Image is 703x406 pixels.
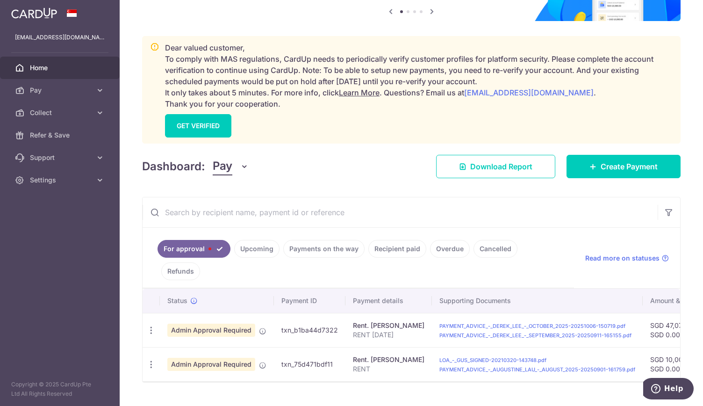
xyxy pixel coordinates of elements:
[345,289,432,313] th: Payment details
[30,86,92,95] span: Pay
[274,347,345,381] td: txn_75d471bdf11
[165,42,673,109] p: Dear valued customer, To comply with MAS regulations, CardUp needs to periodically verify custome...
[15,33,105,42] p: [EMAIL_ADDRESS][DOMAIN_NAME]
[11,7,57,19] img: CardUp
[30,130,92,140] span: Refer & Save
[643,378,694,401] iframe: Opens a widget where you can find more information
[585,254,660,263] span: Read more on statuses
[167,296,187,305] span: Status
[283,240,365,258] a: Payments on the way
[143,197,658,227] input: Search by recipient name, payment id or reference
[585,254,669,263] a: Read more on statuses
[353,321,424,330] div: Rent. [PERSON_NAME]
[439,366,635,373] a: PAYMENT_ADVICE_-_AUGUSTINE_LAU_-_AUGUST_2025-20250901-161759.pdf
[158,240,230,258] a: For approval
[30,63,92,72] span: Home
[470,161,532,172] span: Download Report
[353,355,424,364] div: Rent. [PERSON_NAME]
[567,155,681,178] a: Create Payment
[464,88,594,97] a: [EMAIL_ADDRESS][DOMAIN_NAME]
[368,240,426,258] a: Recipient paid
[432,289,643,313] th: Supporting Documents
[274,313,345,347] td: txn_b1ba44d7322
[601,161,658,172] span: Create Payment
[353,364,424,374] p: RENT
[167,324,255,337] span: Admin Approval Required
[30,175,92,185] span: Settings
[436,155,555,178] a: Download Report
[274,289,345,313] th: Payment ID
[161,262,200,280] a: Refunds
[167,358,255,371] span: Admin Approval Required
[142,158,205,175] h4: Dashboard:
[165,114,231,138] a: GET VERIFIED
[234,240,280,258] a: Upcoming
[353,330,424,340] p: RENT [DATE]
[439,323,625,329] a: PAYMENT_ADVICE_-_DEREK_LEE_-_OCTOBER_2025-20251006-150719.pdf
[213,158,232,175] span: Pay
[339,88,380,97] a: Learn More
[473,240,517,258] a: Cancelled
[439,357,546,363] a: LOA_-_GUS_SIGNED-20210320-143748.pdf
[30,153,92,162] span: Support
[650,296,695,305] span: Amount & GST
[430,240,470,258] a: Overdue
[30,108,92,117] span: Collect
[439,332,631,339] a: PAYMENT_ADVICE_-_DEREK_LEE_-_SEPTEMBER_2025-20250911-165155.pdf
[213,158,249,175] button: Pay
